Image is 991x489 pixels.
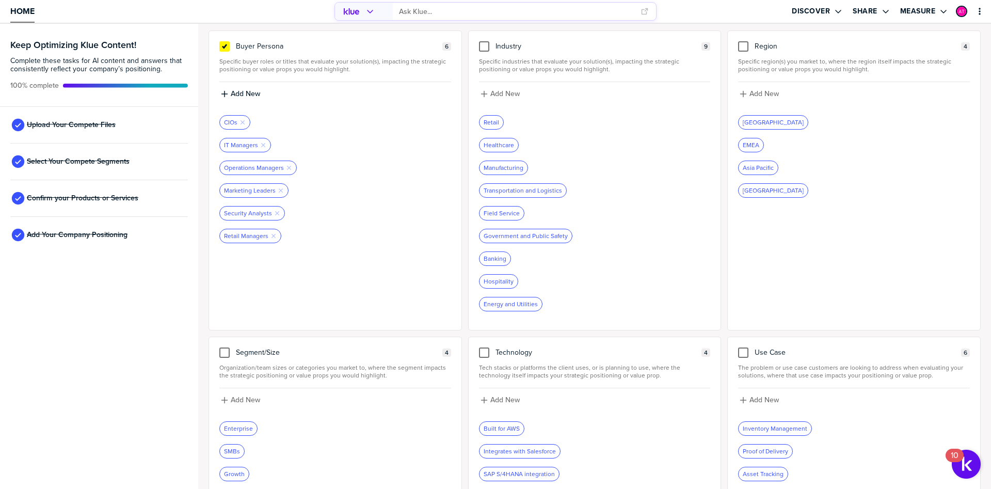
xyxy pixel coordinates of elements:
label: Add New [231,89,260,99]
label: Add New [231,396,260,405]
button: Add New [479,395,711,406]
button: Add New [219,395,451,406]
button: Remove Tag [274,210,280,216]
span: Home [10,7,35,15]
button: Remove Tag [260,142,266,148]
span: Use Case [755,349,786,357]
button: Remove Tag [239,119,246,125]
label: Add New [749,396,779,405]
span: Segment/Size [236,349,280,357]
span: 6 [445,43,449,51]
input: Ask Klue... [399,3,634,20]
button: Add New [219,88,451,100]
span: 6 [964,349,967,357]
label: Share [853,7,877,16]
span: Technology [495,349,532,357]
span: Tech stacks or platforms the client uses, or is planning to use, where the technology itself impa... [479,364,711,380]
label: Add New [749,89,779,99]
img: bd49e27564eeabc6a71395d1f94549fd-sml.png [957,7,966,16]
span: Specific region(s) you market to, where the region itself impacts the strategic positioning or va... [738,58,970,73]
a: Edit Profile [955,5,968,18]
span: Specific industries that evaluate your solution(s), impacting the strategic positioning or value ... [479,58,711,73]
button: Add New [479,88,711,100]
span: Specific buyer roles or titles that evaluate your solution(s), impacting the strategic positionin... [219,58,451,73]
span: Confirm your Products or Services [27,194,138,202]
div: Andrew Todd [956,6,967,17]
button: Add New [738,395,970,406]
span: 9 [704,43,708,51]
label: Add New [490,89,520,99]
button: Open Resource Center, 10 new notifications [952,450,981,479]
span: The problem or use case customers are looking to address when evaluating your solutions, where th... [738,364,970,380]
span: Region [755,42,777,51]
span: Select Your Compete Segments [27,157,130,166]
label: Add New [490,396,520,405]
button: Remove Tag [270,233,277,239]
label: Discover [792,7,830,16]
span: Active [10,82,59,90]
button: Remove Tag [278,187,284,194]
button: Add New [738,88,970,100]
h3: Keep Optimizing Klue Content! [10,40,188,50]
span: Complete these tasks for AI content and answers that consistently reflect your company’s position... [10,57,188,73]
span: Buyer Persona [236,42,283,51]
span: 4 [964,43,967,51]
span: Upload Your Compete Files [27,121,116,129]
span: 4 [445,349,449,357]
span: 4 [704,349,708,357]
div: 10 [951,455,958,469]
span: Add Your Company Positioning [27,231,127,239]
span: Industry [495,42,521,51]
label: Measure [900,7,936,16]
button: Remove Tag [286,165,292,171]
span: Organization/team sizes or categories you market to, where the segment impacts the strategic posi... [219,364,451,380]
